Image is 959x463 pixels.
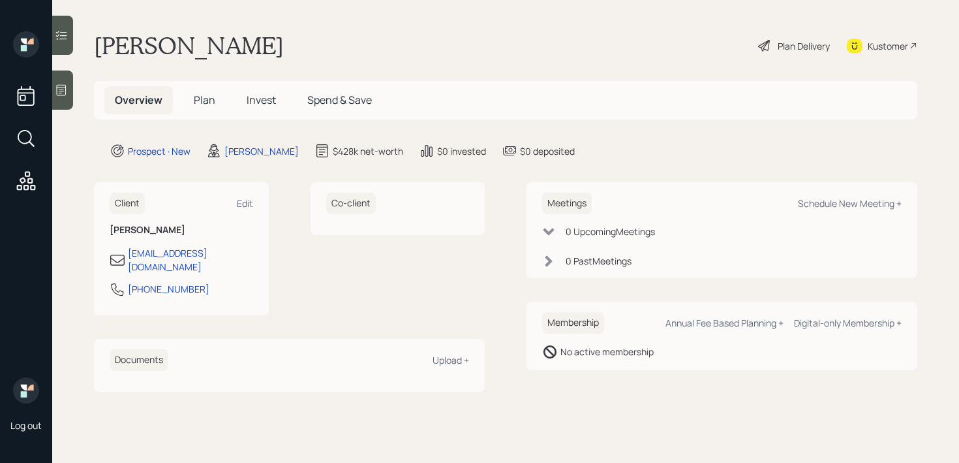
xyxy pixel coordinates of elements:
[778,39,830,53] div: Plan Delivery
[665,317,784,329] div: Annual Fee Based Planning +
[110,193,145,214] h6: Client
[13,377,39,404] img: retirable_logo.png
[128,282,209,296] div: [PHONE_NUMBER]
[333,144,403,158] div: $428k net-worth
[542,312,604,334] h6: Membership
[94,31,284,60] h1: [PERSON_NAME]
[307,93,372,107] span: Spend & Save
[542,193,592,214] h6: Meetings
[566,254,632,268] div: 0 Past Meeting s
[433,354,469,366] div: Upload +
[128,246,253,274] div: [EMAIL_ADDRESS][DOMAIN_NAME]
[437,144,486,158] div: $0 invested
[224,144,299,158] div: [PERSON_NAME]
[237,197,253,210] div: Edit
[247,93,276,107] span: Invest
[520,144,575,158] div: $0 deposited
[798,197,902,210] div: Schedule New Meeting +
[326,193,376,214] h6: Co-client
[128,144,190,158] div: Prospect · New
[110,349,168,371] h6: Documents
[115,93,162,107] span: Overview
[110,225,253,236] h6: [PERSON_NAME]
[794,317,902,329] div: Digital-only Membership +
[868,39,908,53] div: Kustomer
[10,419,42,432] div: Log out
[560,345,654,359] div: No active membership
[194,93,215,107] span: Plan
[566,225,655,238] div: 0 Upcoming Meeting s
